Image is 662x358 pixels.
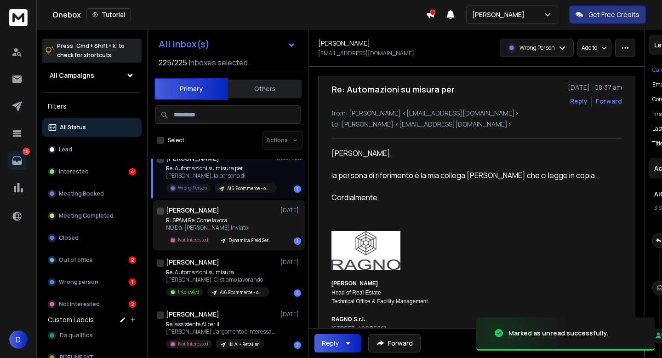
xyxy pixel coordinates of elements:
[42,118,142,137] button: All Status
[331,120,622,129] p: to: [PERSON_NAME] <[EMAIL_ADDRESS][DOMAIN_NAME]>
[568,83,622,92] p: [DATE] : 08:37 am
[23,148,30,155] p: 13
[60,124,86,131] p: All Status
[178,341,208,347] p: Not Interested
[280,207,301,214] p: [DATE]
[52,8,426,21] div: Onebox
[331,192,600,203] div: Cordialmente,
[331,316,365,323] span: RAGNO S.r.l.
[582,44,597,52] p: Add to
[129,168,136,175] div: 4
[331,289,381,296] span: Head of Real Estate
[178,185,207,191] p: Wrong Person
[129,278,136,286] div: 1
[8,151,26,170] a: 13
[57,41,125,60] p: Press to check for shortcuts.
[472,10,528,19] p: [PERSON_NAME]
[228,341,259,348] p: Iki AI - Retailer
[314,334,361,352] button: Reply
[166,258,219,267] h1: [PERSON_NAME]
[75,40,117,51] span: Cmd + Shift + k
[570,97,588,106] button: Reply
[508,329,609,338] div: Marked as unread successfully.
[331,83,455,96] h1: Re: Automazioni su misura per
[42,66,142,85] button: All Campaigns
[154,78,228,100] button: Primary
[42,185,142,203] button: Meeting Booked
[42,207,142,225] button: Meeting Completed
[368,334,421,352] button: Forward
[59,300,100,308] p: Not Interested
[50,71,94,80] h1: All Campaigns
[60,332,98,339] span: Da qualificare
[331,280,378,287] span: [PERSON_NAME]
[166,165,276,172] p: Re: Automazioni su misura per
[331,298,428,305] span: Technical Office & Facility Management
[331,109,622,118] p: from: [PERSON_NAME] <[EMAIL_ADDRESS][DOMAIN_NAME]>
[42,140,142,159] button: Lead
[9,330,28,349] button: D
[220,289,264,296] p: Ai6 Ecommerce - ottobre
[42,295,142,313] button: Not Interested2
[129,256,136,264] div: 2
[294,237,301,245] div: 1
[318,50,414,57] p: [EMAIL_ADDRESS][DOMAIN_NAME]
[42,251,142,269] button: Out of office2
[166,217,276,224] p: R: SPAM Re: Come lavora
[42,273,142,291] button: Wrong person1
[166,269,269,276] p: Re: Automazioni su misura
[294,289,301,297] div: 1
[59,146,72,153] p: Lead
[228,79,302,99] button: Others
[280,259,301,266] p: [DATE]
[189,57,248,68] h3: Inboxes selected
[59,212,114,219] p: Meeting Completed
[588,10,639,19] p: Get Free Credits
[159,40,210,49] h1: All Inbox(s)
[280,311,301,318] p: [DATE]
[59,256,93,264] p: Out of office
[331,231,400,270] img: A picture containing background pattern Description automatically generated
[59,190,104,197] p: Meeting Booked
[59,234,79,242] p: Closed
[166,172,276,179] p: [PERSON_NAME], la persona di
[166,321,276,328] p: Re: assistente AI per il
[129,300,136,308] div: 2
[48,315,94,324] h3: Custom Labels
[569,6,646,24] button: Get Free Credits
[178,289,200,295] p: Interested
[166,276,269,283] p: [PERSON_NAME], Ci stiamo lavorando
[168,137,184,144] label: Select
[42,326,142,345] button: Da qualificare
[159,57,187,68] span: 225 / 225
[42,162,142,181] button: Interested4
[596,97,622,106] div: Forward
[228,237,273,244] p: Dynamica Field Service - ottobre
[519,44,555,52] p: Wrong Person
[294,341,301,349] div: 1
[318,39,370,48] h1: [PERSON_NAME]
[42,100,142,113] h3: Filters
[166,224,276,231] p: NO Da: [PERSON_NAME] Inviato:
[322,339,339,348] div: Reply
[331,170,600,181] div: la persona di riferimento è la mia collega [PERSON_NAME] che ci legge in copia.
[331,148,600,159] div: [PERSON_NAME],
[227,185,271,192] p: Ai6 Ecommerce - ottobre
[166,310,219,319] h1: [PERSON_NAME]
[331,325,386,332] a: [STREET_ADDRESS]
[178,237,208,243] p: Not Interested
[86,8,131,21] button: Tutorial
[151,35,303,53] button: All Inbox(s)
[59,168,89,175] p: Interested
[59,278,98,286] p: Wrong person
[166,206,219,215] h1: [PERSON_NAME]
[166,328,276,335] p: [PERSON_NAME] L’argomento è interessante
[42,229,142,247] button: Closed
[294,185,301,193] div: 1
